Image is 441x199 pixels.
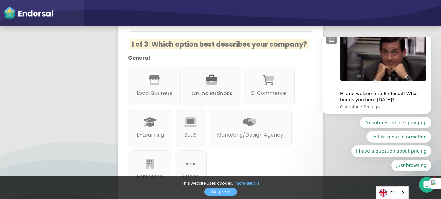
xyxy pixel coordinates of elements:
p: Marketing/Design Agency [217,131,283,139]
p: Enterprise [137,173,163,181]
p: E-Learning [137,131,164,139]
a: Ok, great [204,188,237,196]
p: SaaS [184,131,197,139]
img: endorsal-logo-white@2x.png [3,6,54,19]
a: EN [376,187,408,199]
button: Quick reply: I have a question about pricing [39,109,119,120]
div: Language [376,186,409,199]
p: General [128,54,303,62]
iframe: Intercom live chat [419,177,435,193]
span: 1 of 3: Which option best describes your company? [130,39,309,49]
span: This website uses cookies. [182,181,233,186]
aside: Language selected: English [376,186,409,199]
p: Other [183,173,198,181]
div: Quick reply options [10,80,119,135]
button: Quick reply: Just browsing [79,123,119,135]
a: More details [236,181,260,187]
button: Quick reply: I'm interested in signing up [48,80,119,92]
span: 1 [432,177,437,182]
p: Online Business [191,90,232,98]
p: Message from Operator, sent 2m ago [28,68,115,73]
p: Local Business [137,89,172,97]
div: Hi and welcome to Endorsal! What brings you here [DATE]? [28,48,115,67]
button: Quick reply: I'd like more information [55,94,119,106]
p: E-Commerce [251,89,286,97]
iframe: Intercom notifications message [312,37,441,175]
